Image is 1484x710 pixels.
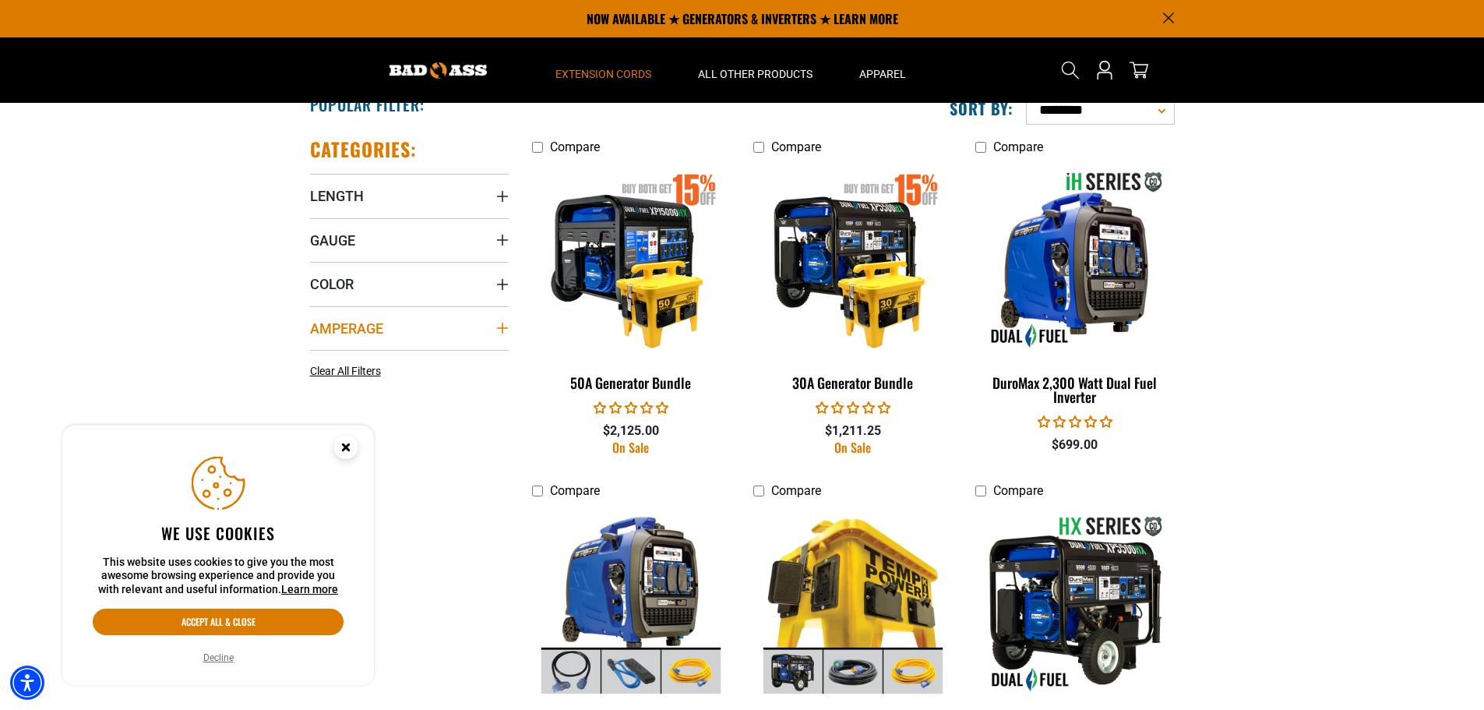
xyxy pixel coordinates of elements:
span: Apparel [859,67,906,81]
img: DuroMax 5,500 Watt Dual Fuel Generator [977,514,1173,693]
a: cart [1126,61,1151,79]
div: $699.00 [975,436,1174,454]
img: 4-in-1 Temp Power Kit with 30A Generator [755,514,951,693]
span: Extension Cords [555,67,651,81]
a: This website uses cookies to give you the most awesome browsing experience and provide you with r... [281,583,338,595]
button: Close this option [318,426,374,474]
div: DuroMax 2,300 Watt Dual Fuel Inverter [975,376,1174,404]
img: 50A Generator Bundle [533,170,729,349]
a: DuroMax 2,300 Watt Dual Fuel Inverter DuroMax 2,300 Watt Dual Fuel Inverter [975,162,1174,413]
div: On Sale [753,441,952,454]
img: DuroMax 2,300 Watt Dual Fuel Inverter [977,170,1173,349]
span: Compare [771,483,821,498]
button: Accept all & close [93,609,344,635]
summary: Search [1058,58,1083,83]
span: Amperage [310,320,383,337]
label: Sort by: [950,98,1013,118]
img: 30A Generator Bundle [755,170,951,349]
span: 0.00 stars [816,401,890,415]
summary: All Other Products [675,37,836,103]
a: Open this option [1092,37,1117,103]
button: Decline [199,650,238,666]
a: Clear All Filters [310,363,387,380]
summary: Length [310,174,509,217]
a: 30A Generator Bundle 30A Generator Bundle [753,162,952,399]
span: Compare [993,140,1043,154]
summary: Color [310,262,509,306]
h2: We use cookies [93,523,344,543]
a: 50A Generator Bundle 50A Generator Bundle [532,162,731,399]
div: $1,211.25 [753,422,952,440]
span: Gauge [310,231,355,249]
img: Bad Ass Extension Cords [390,62,487,79]
span: Length [310,187,364,205]
h2: Popular Filter: [310,94,425,115]
span: Compare [550,140,600,154]
div: On Sale [532,441,731,454]
span: Compare [771,140,821,154]
aside: Cookie Consent [62,426,374,686]
span: Clear All Filters [310,365,381,377]
img: 4-in-1 Temp Power Kit [533,514,729,693]
span: Color [310,275,354,293]
div: 50A Generator Bundle [532,376,731,390]
summary: Gauge [310,218,509,262]
span: 0.00 stars [1038,415,1112,429]
p: This website uses cookies to give you the most awesome browsing experience and provide you with r... [93,556,344,597]
span: Compare [550,483,600,498]
summary: Amperage [310,306,509,350]
div: $2,125.00 [532,422,731,440]
summary: Extension Cords [532,37,675,103]
span: 0.00 stars [594,401,668,415]
span: Compare [993,483,1043,498]
summary: Apparel [836,37,929,103]
h2: Categories: [310,137,418,161]
div: 30A Generator Bundle [753,376,952,390]
span: All Other Products [698,67,812,81]
div: Accessibility Menu [10,666,44,700]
